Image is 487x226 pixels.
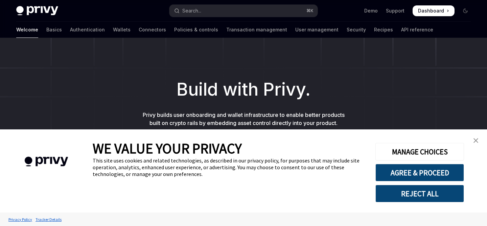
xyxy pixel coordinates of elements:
button: MANAGE CHOICES [375,143,464,160]
a: API reference [401,22,433,38]
a: Tracker Details [34,214,63,225]
h1: Build with Privy. [11,76,476,103]
a: Transaction management [226,22,287,38]
a: Wallets [113,22,131,38]
a: Security [347,22,366,38]
img: dark logo [16,6,58,16]
div: Search... [182,7,201,15]
button: Toggle dark mode [460,5,471,16]
span: Dashboard [418,7,444,14]
a: Welcome [16,22,38,38]
a: Support [386,7,404,14]
a: Connectors [139,22,166,38]
img: close banner [473,138,478,143]
span: WE VALUE YOUR PRIVACY [93,140,242,157]
a: Authentication [70,22,105,38]
span: Privy builds user onboarding and wallet infrastructure to enable better products built on crypto ... [143,111,345,126]
a: Dashboard [413,5,455,16]
div: This site uses cookies and related technologies, as described in our privacy policy, for purposes... [93,157,365,177]
span: ⌘ K [306,8,314,14]
button: Open search [169,5,317,17]
img: company logo [10,147,83,176]
a: Recipes [374,22,393,38]
a: close banner [469,134,483,147]
a: User management [295,22,339,38]
a: Privacy Policy [7,214,34,225]
a: Demo [364,7,378,14]
button: REJECT ALL [375,185,464,202]
a: Basics [46,22,62,38]
button: AGREE & PROCEED [375,164,464,181]
a: Policies & controls [174,22,218,38]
